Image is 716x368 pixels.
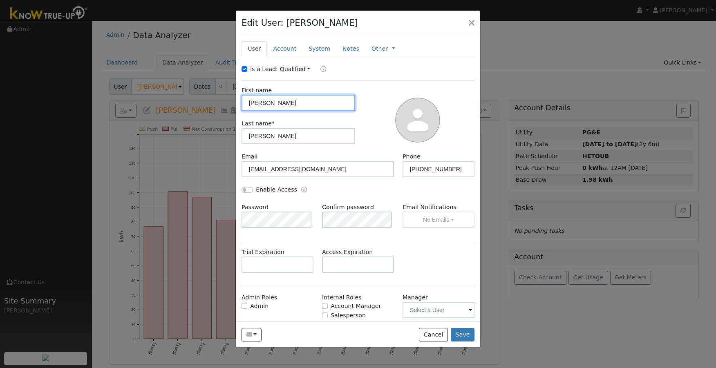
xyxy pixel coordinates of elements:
[242,248,284,256] label: Trial Expiration
[242,203,268,212] label: Password
[403,152,421,161] label: Phone
[242,303,247,309] input: Admin
[419,328,448,342] button: Cancel
[451,328,474,342] button: Save
[250,65,278,74] label: Is a Lead:
[331,320,356,329] label: Manager
[331,302,381,310] label: Account Manager
[322,303,328,309] input: Account Manager
[322,248,373,256] label: Access Expiration
[336,41,365,56] a: Notes
[322,203,374,212] label: Confirm password
[403,302,474,318] input: Select a User
[267,41,302,56] a: Account
[242,86,272,95] label: First name
[272,120,275,127] span: Required
[403,293,428,302] label: Manager
[322,312,328,318] input: Salesperson
[242,152,257,161] label: Email
[242,328,262,342] button: b_Jamnani@hotmail.com
[403,203,474,212] label: Email Notifications
[242,16,358,29] h4: Edit User: [PERSON_NAME]
[371,45,388,53] a: Other
[322,293,361,302] label: Internal Roles
[302,41,336,56] a: System
[242,66,247,72] input: Is a Lead:
[242,119,275,128] label: Last name
[256,185,297,194] label: Enable Access
[280,66,311,72] a: Qualified
[314,65,326,74] a: Lead
[242,293,277,302] label: Admin Roles
[331,311,366,320] label: Salesperson
[301,185,307,195] a: Enable Access
[242,41,267,56] a: User
[250,302,268,310] label: Admin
